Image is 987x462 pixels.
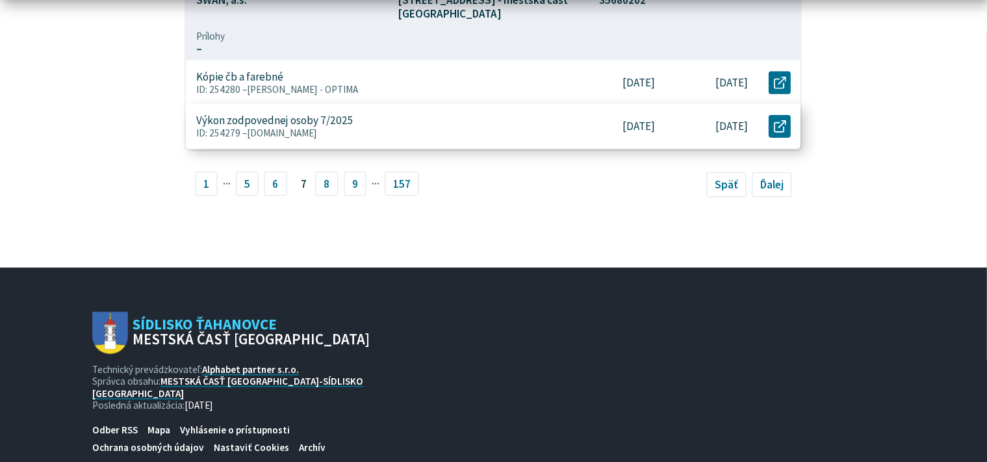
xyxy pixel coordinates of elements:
a: 1 [195,172,218,196]
p: [DATE] [622,120,655,133]
p: ID: 254279 – [196,127,563,139]
a: 6 [264,172,287,196]
span: Sídlisko Ťahanovce [128,317,370,347]
a: Nastaviť Cookies [209,439,294,456]
p: [DATE] [622,76,655,90]
p: [DATE] [715,76,748,90]
a: Mapa [143,421,175,439]
img: Prejsť na domovskú stránku [92,312,128,354]
span: Prílohy [196,31,791,42]
a: 9 [344,172,367,196]
a: 157 [385,172,420,196]
a: Archív [294,439,331,456]
p: [DATE] [715,120,748,133]
a: Vyhlásenie o prístupnosti [175,421,295,439]
span: 7 [292,172,315,196]
a: Alphabet partner s.r.o. [202,363,299,376]
p: Výkon zodpovednej osoby 7/2025 [196,114,353,127]
span: [DOMAIN_NAME] [247,127,317,139]
a: 8 [315,172,339,196]
a: Ďalej [752,172,793,197]
span: – [196,42,791,56]
a: MESTSKÁ ČASŤ [GEOGRAPHIC_DATA]-SÍDLISKO [GEOGRAPHIC_DATA] [92,375,363,399]
a: Späť [706,172,747,197]
span: Mestská časť [GEOGRAPHIC_DATA] [133,332,370,347]
span: ··· [223,172,231,194]
span: Späť [715,177,738,192]
span: ··· [372,172,379,194]
a: Logo Sídlisko Ťahanovce, prejsť na domovskú stránku. [92,312,370,354]
span: [DATE] [185,399,213,411]
p: ID: 254280 – [196,84,563,96]
span: [PERSON_NAME] - OPTIMA [247,83,358,96]
a: Ochrana osobných údajov [87,439,209,456]
span: Ďalej [760,177,784,192]
a: Odber RSS [87,421,142,439]
p: Technický prevádzkovateľ: Správca obsahu: Posledná aktualizácia: [92,364,370,411]
p: Kópie čb a farebné [196,70,283,84]
a: 5 [236,172,259,196]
